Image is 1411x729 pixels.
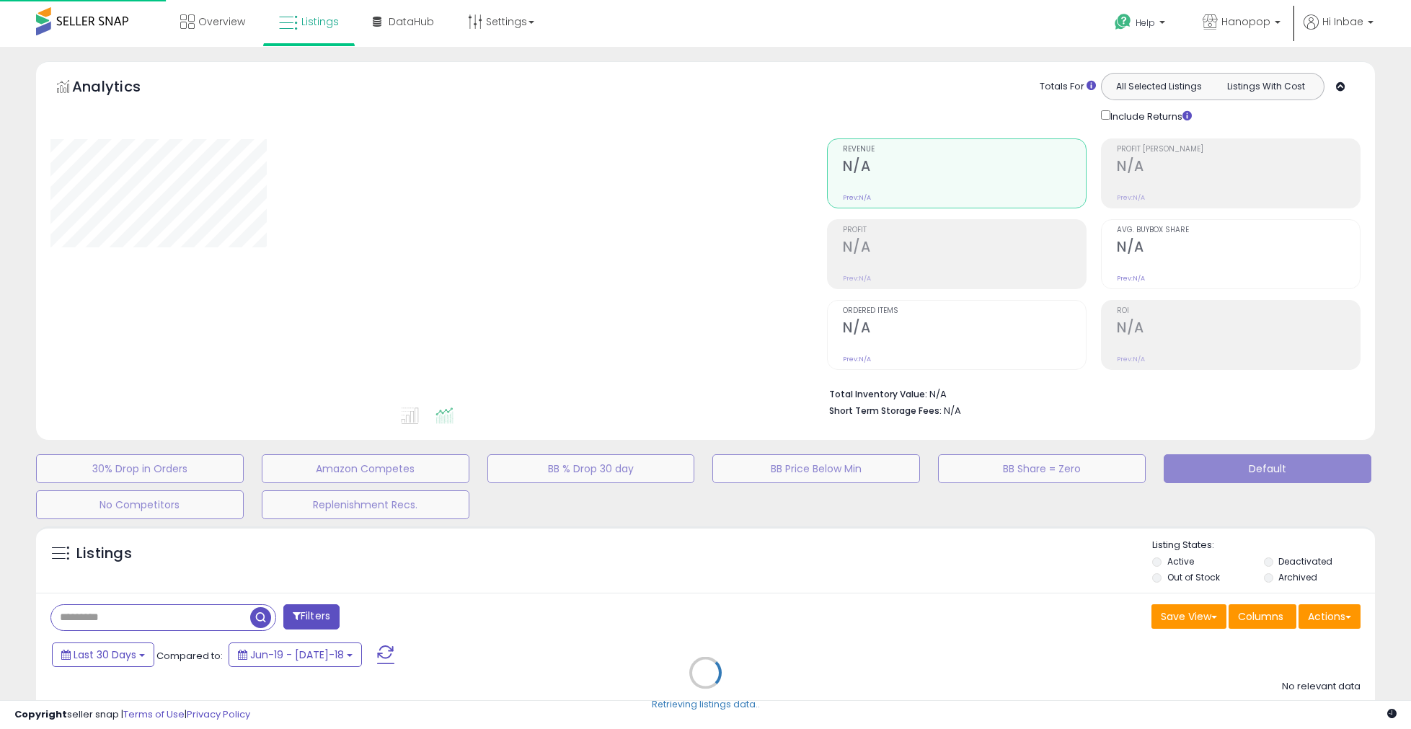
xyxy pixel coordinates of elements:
span: Profit [PERSON_NAME] [1117,146,1360,154]
div: Include Returns [1090,107,1209,124]
div: Totals For [1040,80,1096,94]
span: Hanopop [1221,14,1270,29]
button: Amazon Competes [262,454,469,483]
li: N/A [829,384,1350,402]
small: Prev: N/A [843,274,871,283]
span: Avg. Buybox Share [1117,226,1360,234]
b: Short Term Storage Fees: [829,405,942,417]
strong: Copyright [14,707,67,721]
small: Prev: N/A [1117,193,1145,202]
h2: N/A [1117,239,1360,258]
div: seller snap | | [14,708,250,722]
span: Overview [198,14,245,29]
span: Revenue [843,146,1086,154]
h2: N/A [843,158,1086,177]
span: Profit [843,226,1086,234]
h2: N/A [1117,319,1360,339]
button: Replenishment Recs. [262,490,469,519]
small: Prev: N/A [1117,355,1145,363]
button: 30% Drop in Orders [36,454,244,483]
h2: N/A [843,239,1086,258]
b: Total Inventory Value: [829,388,927,400]
span: DataHub [389,14,434,29]
button: No Competitors [36,490,244,519]
a: Help [1103,2,1180,47]
span: N/A [944,404,961,417]
h2: N/A [843,319,1086,339]
button: Listings With Cost [1212,77,1319,96]
a: Hi Inbae [1304,14,1374,47]
button: Default [1164,454,1371,483]
button: BB Price Below Min [712,454,920,483]
small: Prev: N/A [843,355,871,363]
button: BB % Drop 30 day [487,454,695,483]
small: Prev: N/A [843,193,871,202]
span: Hi Inbae [1322,14,1363,29]
h5: Analytics [72,76,169,100]
span: Ordered Items [843,307,1086,315]
span: Help [1136,17,1155,29]
small: Prev: N/A [1117,274,1145,283]
h2: N/A [1117,158,1360,177]
button: All Selected Listings [1105,77,1213,96]
i: Get Help [1114,13,1132,31]
span: Listings [301,14,339,29]
div: Retrieving listings data.. [652,698,760,711]
span: ROI [1117,307,1360,315]
button: BB Share = Zero [938,454,1146,483]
